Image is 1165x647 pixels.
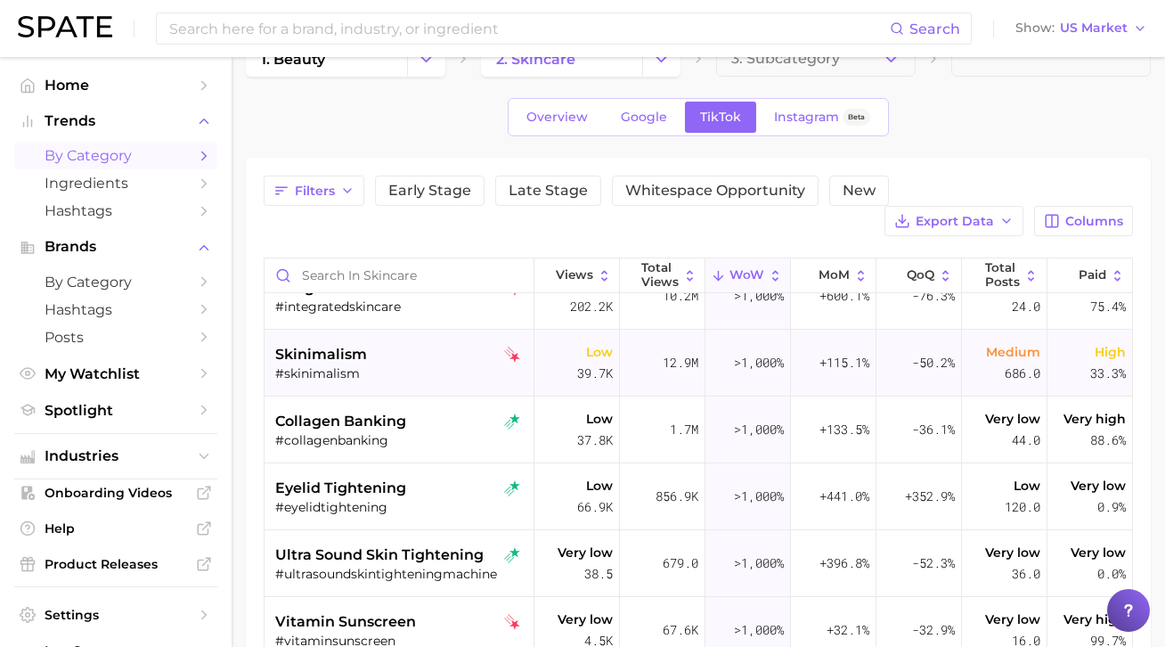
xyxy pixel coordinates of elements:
button: collagen bankingtiktok rising star#collagenbankingLow37.8k1.7m>1,000%+133.5%-36.1%Very low44.0Ver... [265,397,1132,463]
span: Late Stage [509,184,588,198]
span: Very high [1063,408,1126,430]
span: 1.7m [670,419,698,440]
span: 0.9% [1097,496,1126,518]
button: Views [534,258,620,293]
span: -32.9% [912,619,955,641]
span: 686.0 [1005,363,1040,384]
span: +441.0% [819,486,869,507]
button: Paid [1047,258,1132,293]
button: Change Category [407,41,445,77]
span: Google [621,110,667,125]
a: Spotlight [14,397,217,424]
span: QoQ [907,268,934,283]
span: 66.9k [577,496,613,518]
button: skinimalismtiktok falling star#skinimalismLow39.7k12.9m>1,000%+115.1%-50.2%Medium686.0High33.3% [265,330,1132,397]
span: +396.8% [819,553,869,574]
div: #collagenbanking [275,432,527,448]
span: eyelid tightening [275,478,406,499]
span: Spotlight [45,402,187,419]
button: Total Views [620,258,705,293]
div: #ultrasoundskintighteningmachine [275,566,527,582]
span: 10.2m [663,285,698,307]
span: Low [1014,475,1040,496]
span: >1,000% [734,354,784,371]
span: >1,000% [734,487,784,504]
span: Columns [1065,214,1123,229]
span: 39.7k [577,363,613,384]
span: >1,000% [734,554,784,571]
span: 1. beauty [261,51,325,68]
span: Show [1015,23,1055,33]
span: 679.0 [663,553,698,574]
span: Very low [558,542,613,563]
span: Low [586,408,613,430]
span: +115.1% [819,352,869,373]
span: Beta [848,110,865,125]
a: 2. skincare [481,41,642,77]
span: 120.0 [1005,496,1040,518]
span: 67.6k [663,619,698,641]
span: +32.1% [827,619,869,641]
span: 3. Subcategory [731,51,840,67]
button: MoM [791,258,876,293]
span: My Watchlist [45,365,187,382]
span: Instagram [774,110,839,125]
span: Early Stage [388,184,471,198]
span: Very low [1071,475,1126,496]
span: Very low [1071,542,1126,563]
span: MoM [819,268,850,283]
span: Views [556,268,593,283]
button: Filters [264,176,364,206]
button: eyelid tighteningtiktok rising star#eyelidtighteningLow66.9k856.9k>1,000%+441.0%+352.9%Low120.0Ve... [265,463,1132,530]
span: Filters [295,184,335,199]
div: #skinimalism [275,365,527,381]
a: Settings [14,602,217,628]
span: -52.3% [912,553,955,574]
span: >1,000% [734,287,784,304]
span: US Market [1060,23,1128,33]
span: TikTok [700,110,741,125]
img: tiktok rising star [504,480,520,496]
span: 37.8k [577,430,613,451]
a: Home [14,71,217,99]
span: High [1095,341,1126,363]
img: tiktok rising star [504,547,520,563]
button: Export Data [884,206,1023,236]
span: Very low [558,609,613,630]
span: +133.5% [819,419,869,440]
a: My Watchlist [14,360,217,388]
span: 0.0% [1097,563,1126,585]
span: skinimalism [275,344,367,365]
span: 856.9k [656,486,698,507]
span: Low [586,341,613,363]
button: ultra sound skin tighteningtiktok rising star#ultrasoundskintighteningmachineVery low38.5679.0>1,... [265,530,1132,597]
a: Hashtags [14,296,217,323]
span: 44.0 [1012,430,1040,451]
span: New [843,184,876,198]
span: Hashtags [45,301,187,318]
a: 1. beauty [246,41,407,77]
span: Paid [1079,268,1106,283]
span: 24.0 [1012,296,1040,317]
span: by Category [45,274,187,291]
a: Overview [511,102,603,133]
a: TikTok [685,102,756,133]
span: Total Views [641,261,679,289]
button: Columns [1034,206,1133,236]
span: Very low [985,609,1040,630]
span: 202.2k [570,296,613,317]
input: Search in skincare [265,258,534,292]
span: 12.9m [663,352,698,373]
button: Trends [14,108,217,135]
img: SPATE [18,16,112,37]
button: QoQ [876,258,962,293]
span: Whitespace Opportunity [625,184,805,198]
button: Brands [14,233,217,260]
span: vitamin sunscreen [275,611,416,633]
span: +600.1% [819,285,869,307]
span: 38.5 [584,563,613,585]
span: -76.3% [912,285,955,307]
span: Brands [45,239,187,255]
button: Total Posts [962,258,1047,293]
span: collagen banking [275,411,406,432]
